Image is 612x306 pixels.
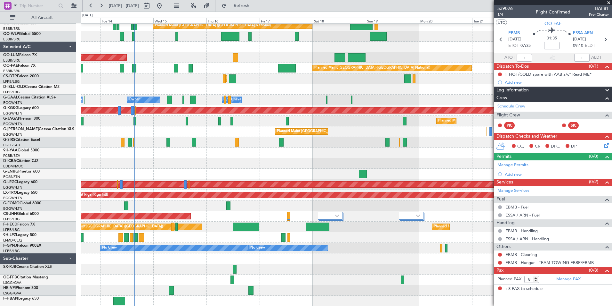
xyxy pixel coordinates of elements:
span: G-KGKG [3,106,18,110]
span: CS-DTR [3,74,17,78]
span: [DATE] - [DATE] [109,3,139,9]
span: (0/8) [589,267,598,274]
a: 9H-LPZLegacy 500 [3,233,36,237]
a: EGGW/LTN [3,132,22,137]
span: LX-TRO [3,191,17,195]
a: EGGW/LTN [3,111,22,116]
div: Planned Maint Sofia [227,74,260,83]
a: D-IBLU-OLDCessna Citation M2 [3,85,60,89]
a: LSGG/GVA [3,280,21,285]
a: EBMB - Hangar - TEAM TOWING EBBR/EBMB [505,260,594,265]
input: --:-- [517,54,532,62]
a: EBBR/BRU [3,37,20,42]
a: Manage Permits [497,162,528,168]
span: Crew [496,94,507,102]
span: CS-JHH [3,212,17,216]
a: EBBR/BRU [3,69,20,73]
span: SX-RJB [3,265,16,269]
a: Manage PAX [556,276,581,283]
div: PIC [504,122,515,129]
a: Schedule Crew [497,103,525,110]
div: Owner [129,95,140,105]
a: OO-LUMFalcon 7X [3,53,37,57]
a: LX-TROLegacy 650 [3,191,37,195]
span: Others [496,243,511,251]
a: EGGW/LTN [3,196,22,200]
img: arrow-gray.svg [335,215,339,217]
img: arrow-gray.svg [416,215,420,217]
div: if HOT/COLD spare with AAB a/c* Read ME* [505,72,592,77]
a: EGGW/LTN [3,185,22,190]
a: LFPB/LBG [3,217,20,222]
span: Dispatch Checks and Weather [496,133,557,140]
div: Flight Confirmed [536,9,570,15]
div: SIC [568,122,579,129]
span: D-ICBA [3,159,16,163]
button: All Aircraft [7,13,69,23]
span: G-JAGA [3,117,18,121]
div: A/C Unavailable [224,95,250,105]
a: EBMB - Fuel [505,204,528,210]
div: Planned Maint [GEOGRAPHIC_DATA] ([GEOGRAPHIC_DATA] National) [314,63,430,73]
span: OO-WLP [3,32,19,36]
div: Planned Maint Riga (Riga Intl) [60,190,108,200]
a: EGSS/STN [3,174,20,179]
a: G-SIRSCitation Excel [3,138,40,142]
span: G-ENRG [3,170,18,174]
span: G-SIRS [3,138,15,142]
span: G-FOMO [3,201,20,205]
div: Mon 20 [419,18,472,23]
span: OO-FAE [544,20,562,27]
div: [DATE] [82,13,93,18]
span: Refresh [228,4,255,8]
a: OO-WLPGlobal 5500 [3,32,41,36]
a: 9H-YAAGlobal 5000 [3,149,39,152]
a: EGGW/LTN [3,100,22,105]
span: 9H-YAA [3,149,18,152]
span: D-IBLU-OLD [3,85,25,89]
span: F-GPNJ [3,244,17,248]
span: Fuel [496,196,505,203]
a: G-JAGAPhenom 300 [3,117,40,121]
a: LFPB/LBG [3,227,20,232]
a: EBBR/BRU [3,26,20,31]
span: OO-LUM [3,53,19,57]
span: F-HECD [3,223,17,226]
div: Planned Maint [GEOGRAPHIC_DATA] ([GEOGRAPHIC_DATA]) [62,222,163,232]
div: No Crew [102,243,117,253]
a: HB-VPIPhenom 300 [3,286,38,290]
span: Dispatch To-Dos [496,63,529,70]
a: LFPB/LBG [3,249,20,253]
span: Leg Information [496,87,529,94]
a: G-FOMOGlobal 6000 [3,201,41,205]
span: Pax [496,267,503,274]
span: HB-VPI [3,286,16,290]
span: 539026 [497,5,513,12]
span: EBMB [508,30,520,37]
span: ETOT [508,43,519,49]
a: EBMB - Handling [505,228,538,234]
span: Flight Crew [496,112,520,119]
span: 01:35 [547,35,557,42]
div: Sun 19 [366,18,419,23]
div: Tue 21 [472,18,525,23]
input: Trip Number [20,1,56,11]
span: G-LEGC [3,180,17,184]
span: 07:35 [520,43,531,49]
div: Add new [505,172,609,177]
span: 1/4 [497,12,513,17]
span: Permits [496,153,511,160]
a: EBMB - Cleaning [505,252,537,257]
a: G-KGKGLegacy 600 [3,106,39,110]
a: OO-FAEFalcon 7X [3,64,36,68]
div: Tue 14 [101,18,154,23]
div: Add new [505,80,609,85]
span: CR [535,143,540,150]
a: FCBB/BZV [3,153,20,158]
span: Pref Charter [589,12,609,17]
div: Sat 18 [313,18,366,23]
a: EBBR/BRU [3,58,20,63]
a: EGLF/FAB [3,143,20,148]
a: OE-FFBCitation Mustang [3,276,48,279]
a: F-GPNJFalcon 900EX [3,244,41,248]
